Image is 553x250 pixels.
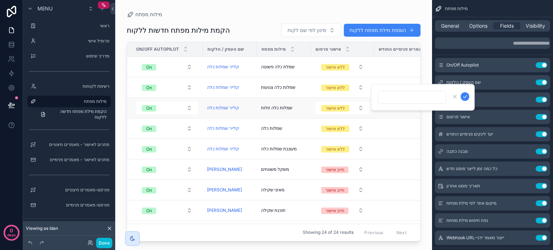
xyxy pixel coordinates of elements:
[315,122,369,135] button: Select Button
[379,46,467,52] span: כמות מתוכננת לייצור מאמרים פנימיים החודש
[39,38,109,44] label: פרופיל אישי
[207,167,242,172] a: [PERSON_NAME]
[500,22,514,29] span: Fields
[27,139,111,150] a: מחכים לאישור - מאמרים חיצוניים
[146,208,152,214] div: On
[325,126,345,132] div: ללא אישור
[526,22,545,29] span: Visibility
[261,126,306,131] a: שמלות כלה
[136,142,198,155] button: Select Button
[446,166,497,172] span: כל כמה זמן לייצר פוסט חדש
[261,146,306,152] a: מעצבת שמלות כלה
[37,5,53,12] span: Menu
[127,11,162,18] a: מילות מפתח
[39,53,109,59] label: מדריך שימוש
[207,208,242,213] a: [PERSON_NAME]
[315,204,369,217] button: Select Button
[315,163,370,176] a: Select Button
[207,105,239,111] a: קלייר שמלות כלה
[446,235,504,241] span: Webhook URL-ייצור מאמר ידני
[315,46,341,52] span: אישור פרסום
[146,167,152,173] div: On
[441,22,459,29] span: General
[325,105,345,112] div: ללא אישור
[36,109,111,120] a: הקמת מילת מפתח חדשה ללקוח
[325,85,345,91] div: ללא אישור
[207,187,252,193] a: [PERSON_NAME]
[315,81,369,94] button: Select Button
[315,142,369,155] button: Select Button
[39,83,109,89] label: רשימת לקוחות
[136,60,198,73] button: Select Button
[39,142,109,147] label: מחכים לאישור - מאמרים חיצוניים
[146,64,152,71] div: On
[315,122,370,135] a: Select Button
[39,157,109,163] label: מחכים לאישור - מאמרים פנימיים
[315,142,370,156] a: Select Button
[207,126,252,131] a: קלייר שמלות כלה
[136,101,198,114] button: Select Button
[261,187,306,193] a: מאזני שקילה
[146,187,152,194] div: On
[281,23,341,37] button: Select Button
[27,154,111,165] a: מחכים לאישור - מאמרים פנימיים
[261,126,282,131] span: שמלות כלה
[207,64,239,70] a: קלייר שמלות כלה
[136,60,198,74] a: Select Button
[26,226,58,231] span: Viewing as Idan
[261,146,297,152] span: מעצבת שמלות כלה
[261,85,296,90] span: שמלות כלה צנועות
[207,85,239,90] a: קלייר שמלות כלה
[27,35,111,47] a: פרופיל אישי
[315,81,370,94] a: Select Button
[207,64,252,70] a: קלייר שמלות כלה
[261,85,306,90] a: שמלות כלה צנועות
[261,64,295,70] span: שמלת כלה פשוטה
[135,11,162,18] span: מילות מפתח
[207,208,252,213] a: [PERSON_NAME]
[261,105,306,111] a: שמלות כלה זולות
[261,64,306,70] a: שמלת כלה פשוטה
[315,60,370,74] a: Select Button
[136,163,198,176] button: Select Button
[146,146,152,153] div: On
[207,126,239,131] a: קלייר שמלות כלה
[446,218,488,223] span: נפח חיפוש מילת מפתח
[469,22,487,29] span: Options
[207,187,242,193] a: [PERSON_NAME]
[446,183,480,189] span: תאריך פוסט אחרון
[27,184,111,196] a: פורסם-מאמרים חיצוניים
[39,187,109,193] label: פורסם-מאמרים חיצוניים
[10,227,13,234] p: 0
[261,105,292,111] span: שמלות כלה זולות
[446,149,468,154] span: מבנה כתבה
[446,131,493,137] span: יעד לינקים פנימיים החודש
[39,99,107,104] label: מילות מפתח
[261,46,286,52] span: מילות מפתח
[207,46,244,52] span: שם העסק / הלקוח
[315,101,369,114] button: Select Button
[136,183,198,196] button: Select Button
[207,85,252,90] a: קלייר שמלות כלה
[136,122,198,135] button: Select Button
[136,204,198,217] button: Select Button
[261,187,284,193] span: מאזני שקילה
[315,183,369,196] button: Select Button
[136,142,198,156] a: Select Button
[207,146,239,152] span: קלייר שמלות כלה
[27,96,111,107] a: מילות מפתח
[446,79,481,85] span: שם העסק / הלקוח
[146,85,152,91] div: On
[136,101,198,115] a: Select Button
[261,208,286,213] span: תוכנת שקילה
[7,230,16,240] p: days
[315,204,370,217] a: Select Button
[27,199,111,211] a: פורסם-מאמרים פנימיים
[315,101,370,115] a: Select Button
[136,81,198,94] button: Select Button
